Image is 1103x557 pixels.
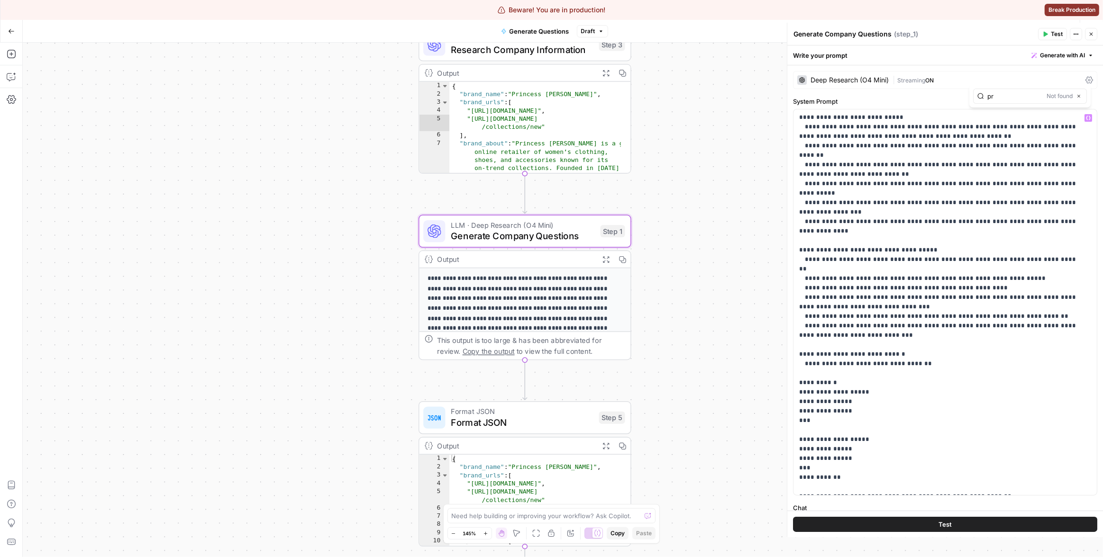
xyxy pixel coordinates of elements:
[510,27,569,36] span: Generate Questions
[793,97,1097,106] label: System Prompt
[441,471,449,479] span: Toggle code folding, rows 3 through 6
[1047,92,1073,100] span: Not found
[419,131,450,139] div: 6
[607,527,629,539] button: Copy
[419,545,450,553] div: 11
[1038,28,1067,40] button: Test
[437,440,593,451] div: Output
[441,512,449,521] span: Toggle code folding, rows 7 through 38
[419,512,450,521] div: 7
[419,487,450,504] div: 5
[1048,6,1095,14] span: Break Production
[451,415,593,429] span: Format JSON
[441,98,449,106] span: Toggle code folding, rows 3 through 6
[419,98,450,106] div: 3
[441,521,449,529] span: Toggle code folding, rows 8 through 13
[601,225,625,237] div: Step 1
[893,75,897,84] span: |
[451,229,595,243] span: Generate Company Questions
[441,455,449,463] span: Toggle code folding, rows 1 through 40
[897,77,925,84] span: Streaming
[523,173,527,213] g: Edge from step_3 to step_1
[793,29,892,39] textarea: Generate Company Questions
[419,479,450,487] div: 4
[419,28,631,174] div: LLM · Deep Research (O4 Mini)Research Company InformationStep 3Output{ "brand_name":"Princess [PE...
[437,67,593,78] div: Output
[437,335,625,357] div: This output is too large & has been abbreviated for review. to view the full content.
[441,537,449,545] span: Toggle code folding, rows 10 through 12
[988,91,1043,101] input: Search
[1045,4,1099,16] button: Break Production
[495,24,575,39] button: Generate Questions
[611,529,625,538] span: Copy
[419,115,450,131] div: 5
[451,43,593,56] span: Research Company Information
[581,27,595,36] span: Draft
[451,406,593,417] span: Format JSON
[498,5,606,15] div: Beware! You are in production!
[1040,51,1085,60] span: Generate with AI
[419,504,450,512] div: 6
[419,90,450,98] div: 2
[419,521,450,529] div: 8
[419,401,631,547] div: Format JSONFormat JSONStep 5Output{ "brand_name":"Princess [PERSON_NAME]", "brand_urls":[ "[URL][...
[925,77,934,84] span: ON
[939,519,952,529] span: Test
[463,530,476,537] span: 145%
[1051,30,1063,38] span: Test
[636,529,652,538] span: Paste
[811,77,889,83] div: Deep Research (O4 Mini)
[437,254,593,265] div: Output
[793,503,1097,512] label: Chat
[577,25,608,37] button: Draft
[599,412,625,424] div: Step 5
[419,537,450,545] div: 10
[419,455,450,463] div: 1
[419,471,450,479] div: 3
[1028,49,1097,62] button: Generate with AI
[419,82,450,90] div: 1
[632,527,656,539] button: Paste
[419,463,450,471] div: 2
[894,29,918,39] span: ( step_1 )
[793,516,1097,531] button: Test
[451,220,595,231] span: LLM · Deep Research (O4 Mini)
[523,360,527,400] g: Edge from step_1 to step_5
[787,45,1103,65] div: Write your prompt
[441,82,449,90] span: Toggle code folding, rows 1 through 45
[419,107,450,115] div: 4
[463,347,515,355] span: Copy the output
[599,38,625,51] div: Step 3
[419,139,450,279] div: 7
[419,529,450,537] div: 9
